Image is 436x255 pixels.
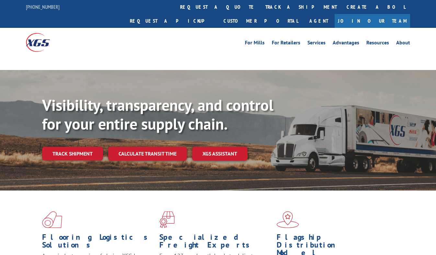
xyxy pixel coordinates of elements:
[245,40,265,47] a: For Mills
[307,40,326,47] a: Services
[272,40,300,47] a: For Retailers
[42,147,103,160] a: Track shipment
[303,14,335,28] a: Agent
[26,4,60,10] a: [PHONE_NUMBER]
[108,147,187,161] a: Calculate transit time
[333,40,359,47] a: Advantages
[125,14,219,28] a: Request a pickup
[159,233,272,252] h1: Specialized Freight Experts
[42,95,273,134] b: Visibility, transparency, and control for your entire supply chain.
[42,211,62,228] img: xgs-icon-total-supply-chain-intelligence-red
[42,233,155,252] h1: Flooring Logistics Solutions
[159,211,175,228] img: xgs-icon-focused-on-flooring-red
[219,14,303,28] a: Customer Portal
[192,147,247,161] a: XGS ASSISTANT
[277,211,299,228] img: xgs-icon-flagship-distribution-model-red
[366,40,389,47] a: Resources
[335,14,410,28] a: Join Our Team
[396,40,410,47] a: About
